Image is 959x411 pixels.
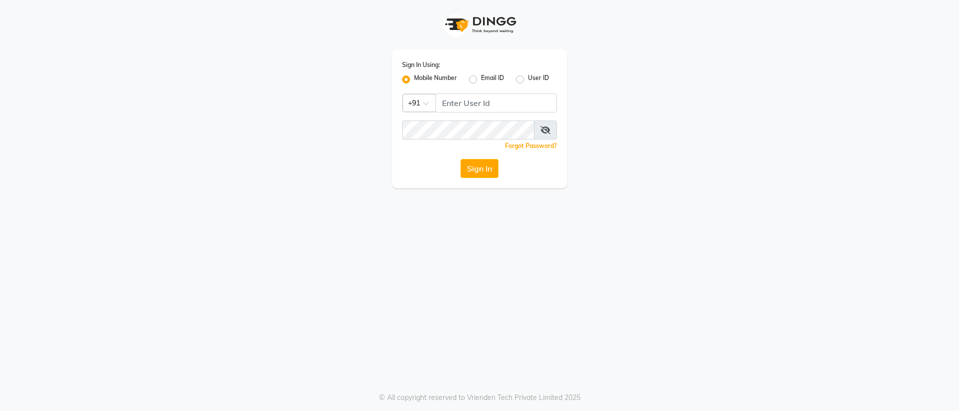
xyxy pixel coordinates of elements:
[436,93,557,112] input: Username
[461,159,498,178] button: Sign In
[528,73,549,85] label: User ID
[505,142,557,149] a: Forgot Password?
[440,10,519,39] img: logo1.svg
[414,73,457,85] label: Mobile Number
[402,60,440,69] label: Sign In Using:
[402,120,534,139] input: Username
[481,73,504,85] label: Email ID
